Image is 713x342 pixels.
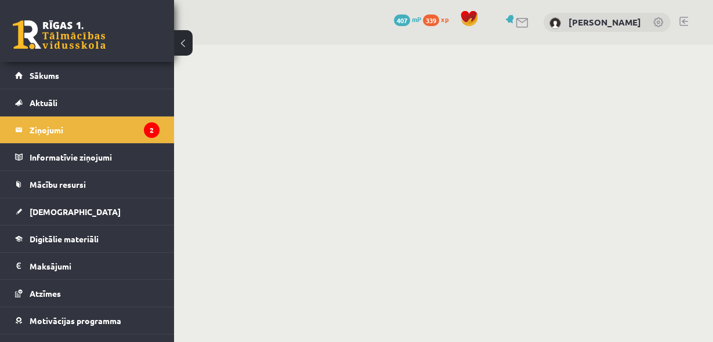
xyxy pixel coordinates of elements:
[15,307,160,334] a: Motivācijas programma
[549,17,561,29] img: Anastasija Smirnova
[394,14,410,26] span: 407
[569,16,641,28] a: [PERSON_NAME]
[15,280,160,307] a: Atzīmes
[423,14,439,26] span: 339
[30,315,121,326] span: Motivācijas programma
[15,62,160,89] a: Sākums
[412,14,421,24] span: mP
[15,225,160,252] a: Digitālie materiāli
[30,253,160,279] legend: Maksājumi
[30,179,86,190] span: Mācību resursi
[30,70,59,81] span: Sākums
[30,234,99,244] span: Digitālie materiāli
[15,171,160,198] a: Mācību resursi
[394,14,421,24] a: 407 mP
[30,206,121,217] span: [DEMOGRAPHIC_DATA]
[423,14,454,24] a: 339 xp
[15,117,160,143] a: Ziņojumi2
[441,14,448,24] span: xp
[15,144,160,170] a: Informatīvie ziņojumi
[15,253,160,279] a: Maksājumi
[15,198,160,225] a: [DEMOGRAPHIC_DATA]
[144,122,160,138] i: 2
[30,144,160,170] legend: Informatīvie ziņojumi
[30,97,57,108] span: Aktuāli
[30,288,61,299] span: Atzīmes
[13,20,106,49] a: Rīgas 1. Tālmācības vidusskola
[30,117,160,143] legend: Ziņojumi
[15,89,160,116] a: Aktuāli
